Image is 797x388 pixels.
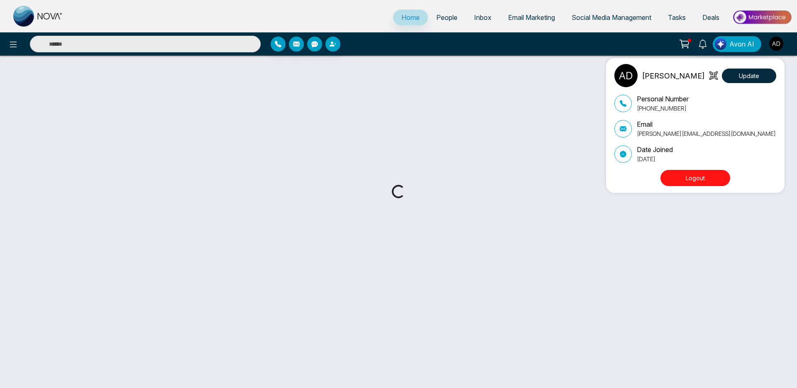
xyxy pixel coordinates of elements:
p: Date Joined [637,145,673,155]
p: Email [637,119,776,129]
p: [PHONE_NUMBER] [637,104,689,113]
button: Update [722,69,776,83]
p: Personal Number [637,94,689,104]
button: Logout [660,170,730,186]
p: [PERSON_NAME][EMAIL_ADDRESS][DOMAIN_NAME] [637,129,776,138]
p: [PERSON_NAME] [642,70,705,81]
p: [DATE] [637,155,673,163]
